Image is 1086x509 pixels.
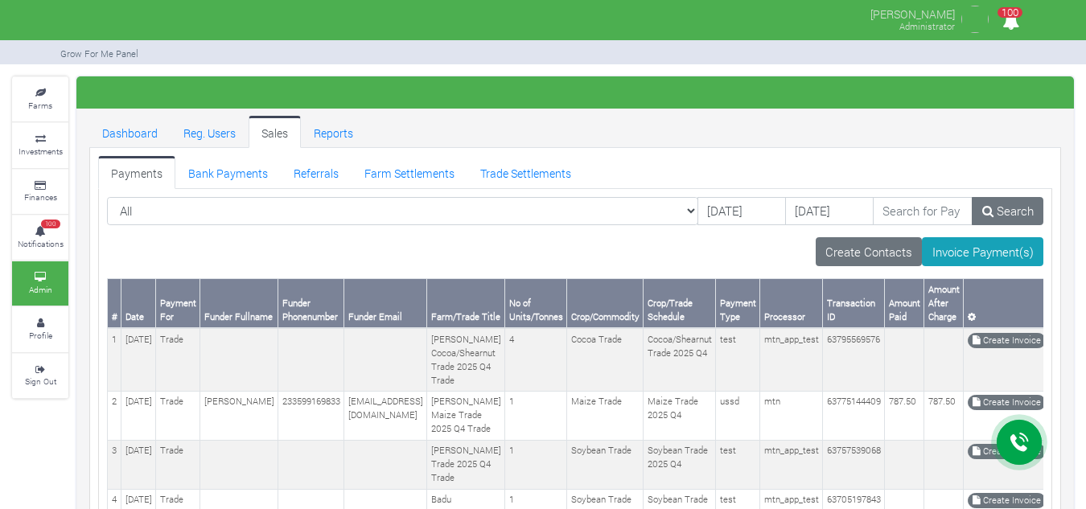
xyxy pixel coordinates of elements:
th: Funder Fullname [200,279,278,328]
td: Trade [156,328,200,391]
span: 100 [998,7,1022,18]
a: Farms [12,77,68,121]
td: [EMAIL_ADDRESS][DOMAIN_NAME] [344,391,427,440]
small: Investments [19,146,63,157]
th: Payment Type [716,279,760,328]
td: 787.50 [885,391,924,440]
a: Referrals [281,156,352,188]
a: Dashboard [89,116,171,148]
td: Cocoa Trade [567,328,644,391]
th: Farm/Trade Title [427,279,505,328]
small: Farms [28,100,52,111]
th: No of Units/Tonnes [505,279,567,328]
a: Create Contacts [816,237,923,266]
td: [PERSON_NAME] Cocoa/Shearnut Trade 2025 Q4 Trade [427,328,505,391]
th: Date [121,279,156,328]
a: Payments [98,156,175,188]
th: Crop/Commodity [567,279,644,328]
td: test [716,328,760,391]
input: Search for Payments [873,197,973,226]
a: Bank Payments [175,156,281,188]
small: Finances [24,191,57,203]
a: Create Invoice [968,333,1046,348]
small: Notifications [18,238,64,249]
a: 100 [995,15,1026,31]
td: 4 [505,328,567,391]
a: Reg. Users [171,116,249,148]
td: [PERSON_NAME] Trade 2025 Q4 Trade [427,440,505,489]
td: [PERSON_NAME] Maize Trade 2025 Q4 Trade [427,391,505,440]
td: ussd [716,391,760,440]
td: 3 [108,440,121,489]
a: Trade Settlements [467,156,584,188]
td: 787.50 [924,391,964,440]
td: 63795569576 [823,328,885,391]
span: 100 [41,220,60,229]
th: Funder Phonenumber [278,279,344,328]
th: Crop/Trade Schedule [644,279,716,328]
td: mtn_app_test [760,328,823,391]
td: Soybean Trade [567,440,644,489]
small: Grow For Me Panel [60,47,138,60]
small: Profile [29,330,52,341]
th: # [108,279,121,328]
td: Soybean Trade 2025 Q4 [644,440,716,489]
small: Sign Out [25,376,56,387]
th: Payment For [156,279,200,328]
a: Search [972,197,1043,226]
th: Funder Email [344,279,427,328]
a: Sales [249,116,301,148]
i: Notifications [995,3,1026,39]
p: [PERSON_NAME] [870,3,955,23]
input: DD/MM/YYYY [697,197,786,226]
td: test [716,440,760,489]
a: Sign Out [12,354,68,398]
td: 1 [505,391,567,440]
td: [DATE] [121,391,156,440]
td: [PERSON_NAME] [200,391,278,440]
a: Reports [301,116,366,148]
th: Amount After Charge [924,279,964,328]
td: 1 [108,328,121,391]
a: Create Invoice [968,493,1046,508]
a: Create Invoice [968,395,1046,410]
small: Administrator [899,20,955,32]
td: Cocoa/Shearnut Trade 2025 Q4 [644,328,716,391]
a: Invoice Payment(s) [922,237,1043,266]
a: 100 Notifications [12,216,68,260]
td: 1 [505,440,567,489]
a: Investments [12,123,68,167]
a: Finances [12,170,68,214]
td: [DATE] [121,440,156,489]
a: Farm Settlements [352,156,467,188]
td: Trade [156,440,200,489]
th: Processor [760,279,823,328]
a: Create Invoice [968,444,1046,459]
input: DD/MM/YYYY [785,197,874,226]
td: mtn [760,391,823,440]
td: 2 [108,391,121,440]
th: Amount Paid [885,279,924,328]
td: 63775144409 [823,391,885,440]
small: Admin [29,284,52,295]
th: Transaction ID [823,279,885,328]
td: Maize Trade [567,391,644,440]
td: 233599169833 [278,391,344,440]
td: 63757539068 [823,440,885,489]
td: [DATE] [121,328,156,391]
img: growforme image [60,3,68,35]
a: Admin [12,261,68,306]
a: Profile [12,307,68,351]
td: mtn_app_test [760,440,823,489]
td: Trade [156,391,200,440]
td: Maize Trade 2025 Q4 [644,391,716,440]
img: growforme image [959,3,991,35]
